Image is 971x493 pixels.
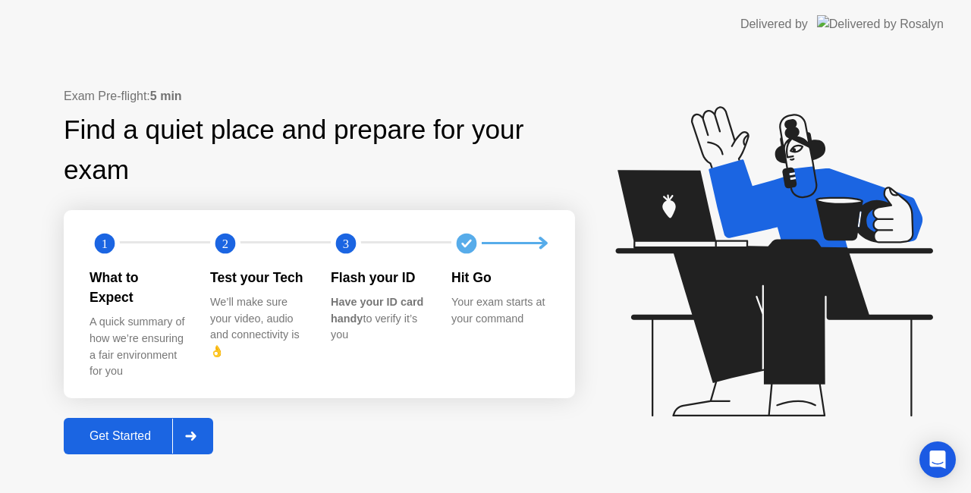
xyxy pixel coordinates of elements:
div: Find a quiet place and prepare for your exam [64,110,575,190]
div: Exam Pre-flight: [64,87,575,105]
div: Hit Go [451,268,548,287]
div: to verify it’s you [331,294,427,344]
img: Delivered by Rosalyn [817,15,944,33]
div: Flash your ID [331,268,427,287]
div: What to Expect [90,268,186,308]
text: 1 [102,236,108,250]
div: Test your Tech [210,268,306,287]
button: Get Started [64,418,213,454]
text: 3 [343,236,349,250]
div: Your exam starts at your command [451,294,548,327]
div: A quick summary of how we’re ensuring a fair environment for you [90,314,186,379]
div: Open Intercom Messenger [919,441,956,478]
b: 5 min [150,89,182,102]
b: Have your ID card handy [331,296,423,325]
div: We’ll make sure your video, audio and connectivity is 👌 [210,294,306,360]
div: Delivered by [740,15,808,33]
text: 2 [222,236,228,250]
div: Get Started [68,429,172,443]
